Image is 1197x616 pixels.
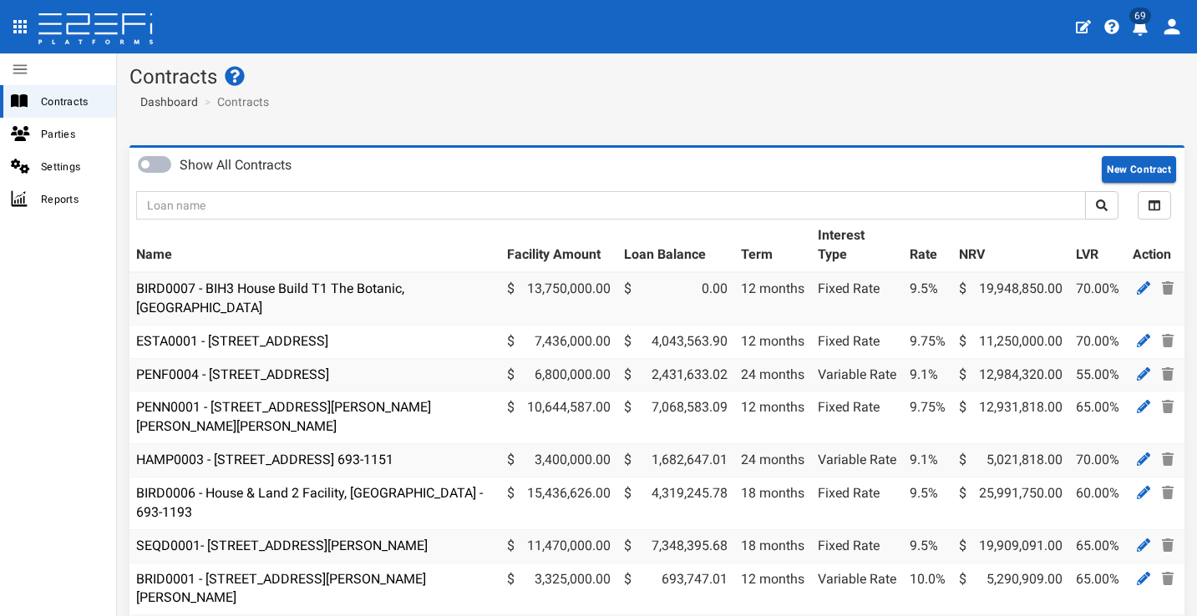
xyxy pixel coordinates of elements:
[1069,563,1126,615] td: 65.00%
[734,444,811,477] td: 24 months
[1069,220,1126,272] th: LVR
[903,563,952,615] td: 10.0%
[617,444,734,477] td: 1,682,647.01
[200,93,269,110] li: Contracts
[1069,391,1126,444] td: 65.00%
[617,358,734,391] td: 2,431,633.02
[500,444,617,477] td: 3,400,000.00
[617,220,734,272] th: Loan Balance
[811,325,903,358] td: Fixed Rate
[811,529,903,563] td: Fixed Rate
[952,477,1069,529] td: 25,991,750.00
[129,66,1184,88] h1: Contracts
[734,563,811,615] td: 12 months
[500,563,617,615] td: 3,325,000.00
[1069,529,1126,563] td: 65.00%
[500,477,617,529] td: 15,436,626.00
[617,391,734,444] td: 7,068,583.09
[811,391,903,444] td: Fixed Rate
[136,399,431,434] a: PENN0001 - [STREET_ADDRESS][PERSON_NAME][PERSON_NAME][PERSON_NAME]
[1069,325,1126,358] td: 70.00%
[952,358,1069,391] td: 12,984,320.00
[952,391,1069,444] td: 12,931,818.00
[903,444,952,477] td: 9.1%
[41,124,103,144] span: Parties
[136,366,329,382] a: PENF0004 - [STREET_ADDRESS]
[1158,396,1178,417] a: Delete Contract
[136,485,483,520] a: BIRD0006 - House & Land 2 Facility, [GEOGRAPHIC_DATA] - 693-1193
[617,272,734,325] td: 0.00
[952,272,1069,325] td: 19,948,850.00
[811,563,903,615] td: Variable Rate
[811,444,903,477] td: Variable Rate
[903,391,952,444] td: 9.75%
[136,280,404,316] a: BIRD0007 - BIH3 House Build T1 The Botanic, [GEOGRAPHIC_DATA]
[734,272,811,325] td: 12 months
[1102,156,1176,183] button: New Contract
[180,156,292,175] label: Show All Contracts
[734,220,811,272] th: Term
[134,95,198,109] span: Dashboard
[1158,364,1178,385] a: Delete Contract
[617,563,734,615] td: 693,747.01
[129,220,500,272] th: Name
[903,325,952,358] td: 9.75%
[136,538,428,553] a: SEQD0001- [STREET_ADDRESS][PERSON_NAME]
[136,191,1086,220] input: Loan name
[500,325,617,358] td: 7,436,000.00
[734,529,811,563] td: 18 months
[1158,449,1178,470] a: Delete Contract
[41,92,103,111] span: Contracts
[734,358,811,391] td: 24 months
[1158,535,1178,556] a: Delete Contract
[1069,358,1126,391] td: 55.00%
[952,529,1069,563] td: 19,909,091.00
[500,391,617,444] td: 10,644,587.00
[903,272,952,325] td: 9.5%
[811,220,903,272] th: Interest Type
[1069,272,1126,325] td: 70.00%
[1158,568,1178,589] a: Delete Contract
[617,477,734,529] td: 4,319,245.78
[952,325,1069,358] td: 11,250,000.00
[136,333,328,349] a: ESTA0001 - [STREET_ADDRESS]
[41,189,103,209] span: Reports
[136,571,426,606] a: BRID0001 - [STREET_ADDRESS][PERSON_NAME][PERSON_NAME]
[136,452,393,467] a: HAMP0003 - [STREET_ADDRESS] 693-1151
[1158,278,1178,299] a: Delete Contract
[903,477,952,529] td: 9.5%
[952,444,1069,477] td: 5,021,818.00
[500,220,617,272] th: Facility Amount
[811,477,903,529] td: Fixed Rate
[1126,220,1184,272] th: Action
[952,220,1069,272] th: NRV
[811,358,903,391] td: Variable Rate
[1069,477,1126,529] td: 60.00%
[734,325,811,358] td: 12 months
[734,391,811,444] td: 12 months
[134,93,198,110] a: Dashboard
[500,529,617,563] td: 11,470,000.00
[1158,331,1178,351] a: Delete Contract
[41,157,103,176] span: Settings
[500,358,617,391] td: 6,800,000.00
[617,529,734,563] td: 7,348,395.68
[500,272,617,325] td: 13,750,000.00
[903,358,952,391] td: 9.1%
[952,563,1069,615] td: 5,290,909.00
[617,325,734,358] td: 4,043,563.90
[734,477,811,529] td: 18 months
[811,272,903,325] td: Fixed Rate
[1069,444,1126,477] td: 70.00%
[903,220,952,272] th: Rate
[903,529,952,563] td: 9.5%
[1158,482,1178,503] a: Delete Contract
